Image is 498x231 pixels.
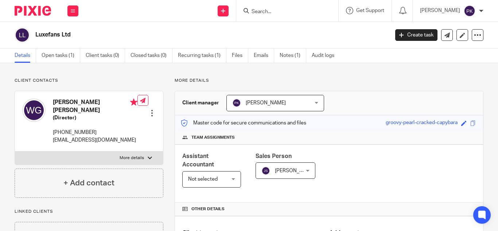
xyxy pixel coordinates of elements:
span: Assistant Accountant [182,153,214,168]
span: Sales Person [256,153,292,159]
p: [PHONE_NUMBER] [53,129,137,136]
h4: [PERSON_NAME] [PERSON_NAME] [53,99,137,114]
a: Audit logs [312,49,340,63]
img: svg%3E [15,27,30,43]
img: svg%3E [232,99,241,107]
p: More details [120,155,144,161]
img: Pixie [15,6,51,16]
p: More details [175,78,483,84]
p: [PERSON_NAME] [420,7,460,14]
a: Recurring tasks (1) [178,49,226,63]
p: Linked clients [15,209,163,215]
input: Search [251,9,316,15]
p: Master code for secure communications and files [180,119,306,127]
a: Create task [395,29,437,41]
h4: + Add contact [63,177,114,189]
div: groovy-pearl-cracked-capybara [386,119,458,127]
a: Open tasks (1) [42,49,80,63]
p: [EMAIL_ADDRESS][DOMAIN_NAME] [53,136,137,144]
span: Get Support [356,8,384,13]
span: [PERSON_NAME] [275,168,315,173]
a: Details [15,49,36,63]
a: Files [232,49,248,63]
i: Primary [130,99,137,106]
a: Emails [254,49,274,63]
a: Client tasks (0) [86,49,125,63]
span: Not selected [188,177,218,182]
p: Client contacts [15,78,163,84]
h5: (Director) [53,114,137,122]
span: Team assignments [191,135,235,140]
img: svg%3E [22,99,46,122]
a: Closed tasks (0) [131,49,172,63]
h2: Luxefans Ltd [35,31,315,39]
span: [PERSON_NAME] [246,100,286,105]
h3: Client manager [182,99,219,107]
img: svg%3E [261,166,270,175]
img: svg%3E [464,5,475,17]
span: Other details [191,206,225,212]
a: Notes (1) [280,49,306,63]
